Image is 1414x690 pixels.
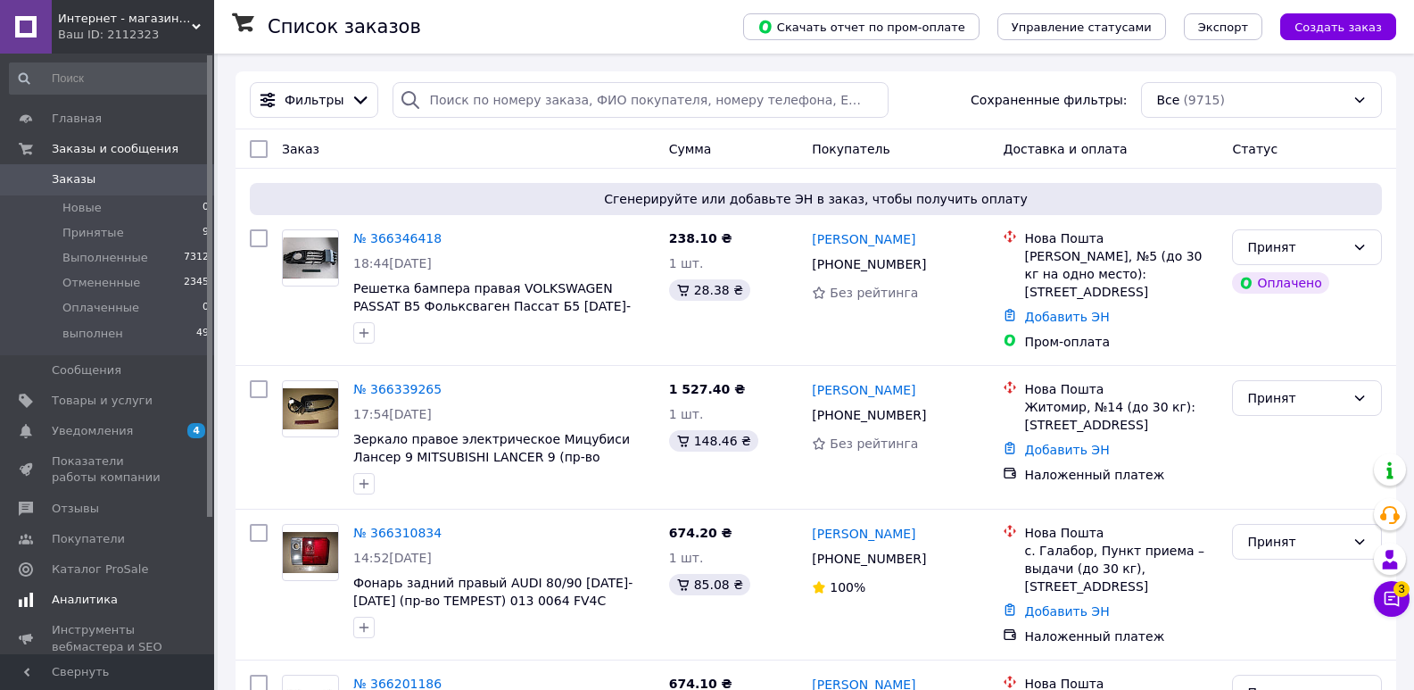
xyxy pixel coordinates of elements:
a: № 366346418 [353,231,442,245]
a: № 366310834 [353,526,442,540]
span: Покупатели [52,531,125,547]
span: 674.20 ₴ [669,526,732,540]
a: [PERSON_NAME] [812,525,915,543]
span: Инструменты вебмастера и SEO [52,622,165,654]
span: Все [1156,91,1179,109]
div: Житомир, №14 (до 30 кг): [STREET_ADDRESS] [1024,398,1218,434]
span: Отмененные [62,275,140,291]
a: Решетка бампера правая VOLKSWAGEN PASSAT B5 Фольксваген Пассат Б5 [DATE]-[DATE] (пр-во TEMPEST) 0... [353,281,631,331]
span: Покупатель [812,142,890,156]
div: Принят [1247,388,1345,408]
span: Экспорт [1198,21,1248,34]
div: [PHONE_NUMBER] [808,252,930,277]
button: Чат с покупателем3 [1374,581,1410,617]
span: Уведомления [52,423,133,439]
a: Фото товару [282,380,339,437]
a: [PERSON_NAME] [812,381,915,399]
div: Принят [1247,237,1345,257]
a: Фото товару [282,229,339,287]
div: [PERSON_NAME], №5 (до 30 кг на одно место): [STREET_ADDRESS] [1024,247,1218,301]
div: 85.08 ₴ [669,574,750,595]
span: выполнен [62,326,123,342]
span: Сумма [669,142,712,156]
span: 0 [203,200,209,216]
div: Наложенный платеж [1024,466,1218,484]
span: 238.10 ₴ [669,231,732,245]
span: Сохраненные фильтры: [971,91,1127,109]
span: 3 [1393,577,1410,593]
span: Сгенерируйте или добавьте ЭН в заказ, чтобы получить оплату [257,190,1375,208]
span: Без рейтинга [830,436,918,451]
span: Отзывы [52,501,99,517]
input: Поиск по номеру заказа, ФИО покупателя, номеру телефона, Email, номеру накладной [393,82,888,118]
span: Статус [1232,142,1278,156]
button: Скачать отчет по пром-оплате [743,13,980,40]
span: Доставка и оплата [1003,142,1127,156]
a: Фото товару [282,524,339,581]
span: Каталог ProSale [52,561,148,578]
span: 18:44[DATE] [353,256,432,270]
span: 7312 [184,250,209,266]
span: Заказы и сообщения [52,141,178,157]
a: [PERSON_NAME] [812,230,915,248]
span: Принятые [62,225,124,241]
span: 49 [196,326,209,342]
a: Добавить ЭН [1024,604,1109,619]
button: Экспорт [1184,13,1262,40]
span: Фильтры [285,91,343,109]
span: Главная [52,111,102,127]
span: Показатели работы компании [52,453,165,486]
span: Оплаченные [62,300,139,316]
div: с. Галабор, Пункт приема – выдачи (до 30 кг), [STREET_ADDRESS] [1024,542,1218,595]
span: Новые [62,200,102,216]
span: 100% [830,580,865,594]
div: Ваш ID: 2112323 [58,27,214,43]
span: 1 шт. [669,551,704,565]
span: Сообщения [52,362,121,378]
img: Фото товару [283,532,338,574]
div: [PHONE_NUMBER] [808,403,930,428]
div: Пром-оплата [1024,333,1218,351]
span: Товары и услуги [52,393,153,409]
div: Нова Пошта [1024,524,1218,542]
span: Заказы [52,171,95,187]
span: (9715) [1183,93,1225,107]
button: Создать заказ [1280,13,1396,40]
span: 9 [203,225,209,241]
img: Фото товару [283,237,338,279]
a: Фонарь задний правый AUDI 80/90 [DATE]-[DATE] (пр-во TEMPEST) 013 0064 FV4C [353,576,633,608]
span: Заказ [282,142,319,156]
a: Создать заказ [1262,19,1396,33]
div: Нова Пошта [1024,380,1218,398]
span: 0 [203,300,209,316]
span: Управление статусами [1012,21,1152,34]
div: Нова Пошта [1024,229,1218,247]
span: 1 шт. [669,256,704,270]
span: Создать заказ [1294,21,1382,34]
span: 1 527.40 ₴ [669,382,746,396]
a: Добавить ЭН [1024,310,1109,324]
span: Интернет - магазин Автозапчасти [58,11,192,27]
img: Фото товару [283,388,338,430]
div: 148.46 ₴ [669,430,758,452]
span: Без рейтинга [830,286,918,300]
span: 14:52[DATE] [353,551,432,565]
div: Оплачено [1232,272,1328,294]
div: [PHONE_NUMBER] [808,546,930,571]
input: Поиск [9,62,211,95]
span: Выполненные [62,250,148,266]
a: № 366339265 [353,382,442,396]
span: 2345 [184,275,209,291]
span: 4 [187,423,205,438]
span: 1 шт. [669,407,704,421]
a: Зеркало правое электрическое Мицубиси Лансер 9 MITSUBISHI LANCER 9 (пр-во TEMPEST) [353,432,630,482]
button: Управление статусами [997,13,1166,40]
h1: Список заказов [268,16,421,37]
a: Добавить ЭН [1024,443,1109,457]
span: Скачать отчет по пром-оплате [757,19,965,35]
div: 28.38 ₴ [669,279,750,301]
span: 17:54[DATE] [353,407,432,421]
